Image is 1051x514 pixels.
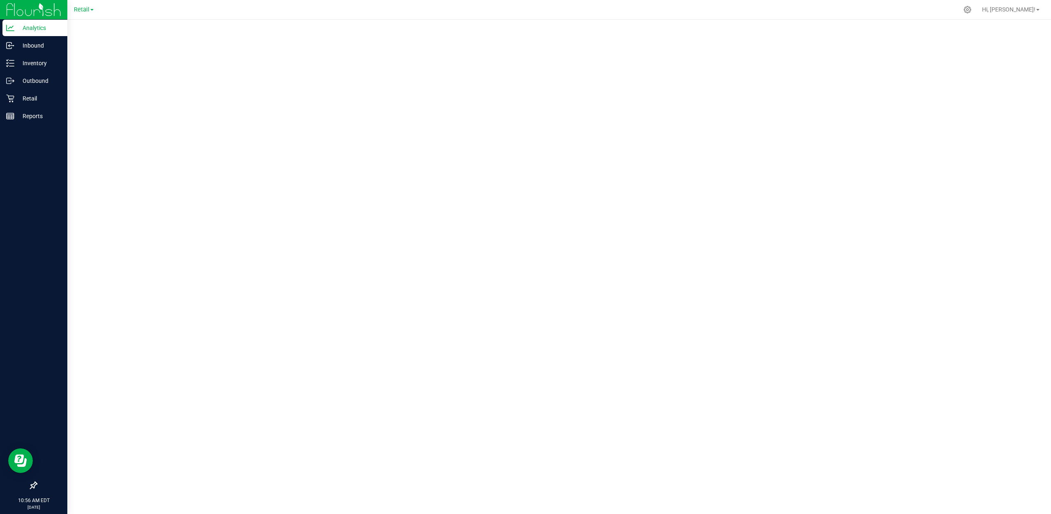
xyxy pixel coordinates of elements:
span: Retail [74,6,89,13]
inline-svg: Analytics [6,24,14,32]
p: 10:56 AM EDT [4,497,64,504]
p: [DATE] [4,504,64,510]
p: Reports [14,111,64,121]
p: Analytics [14,23,64,33]
inline-svg: Retail [6,94,14,103]
inline-svg: Inbound [6,41,14,50]
p: Inventory [14,58,64,68]
inline-svg: Inventory [6,59,14,67]
div: Manage settings [962,6,973,14]
iframe: Resource center [8,448,33,473]
inline-svg: Outbound [6,77,14,85]
p: Inbound [14,41,64,50]
inline-svg: Reports [6,112,14,120]
p: Outbound [14,76,64,86]
span: Hi, [PERSON_NAME]! [982,6,1035,13]
p: Retail [14,94,64,103]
